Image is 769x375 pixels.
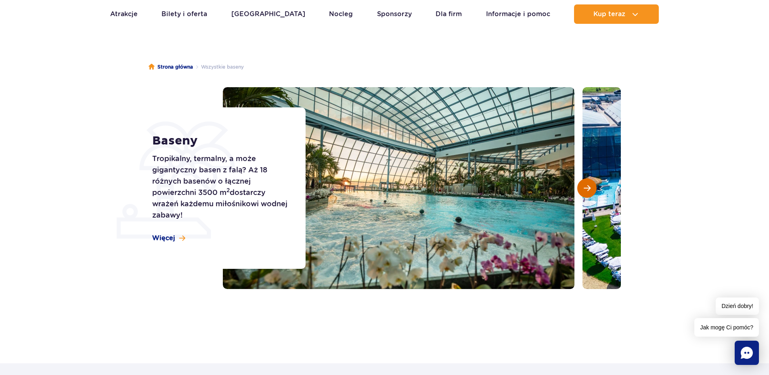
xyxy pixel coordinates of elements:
button: Następny slajd [577,178,597,198]
a: Informacje i pomoc [486,4,550,24]
span: Jak mogę Ci pomóc? [694,318,759,337]
a: Atrakcje [110,4,138,24]
a: Więcej [152,234,185,243]
a: Bilety i oferta [161,4,207,24]
div: Chat [735,341,759,365]
a: Strona główna [149,63,193,71]
h1: Baseny [152,134,287,148]
button: Kup teraz [574,4,659,24]
sup: 2 [226,187,230,193]
span: Więcej [152,234,175,243]
a: Nocleg [329,4,353,24]
li: Wszystkie baseny [193,63,244,71]
a: [GEOGRAPHIC_DATA] [231,4,305,24]
a: Sponsorzy [377,4,412,24]
a: Dla firm [436,4,462,24]
img: Basen wewnętrzny w Suntago, z tropikalnymi roślinami i orchideami [223,87,574,289]
p: Tropikalny, termalny, a może gigantyczny basen z falą? Aż 18 różnych basenów o łącznej powierzchn... [152,153,287,221]
span: Kup teraz [593,10,625,18]
span: Dzień dobry! [716,297,759,315]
